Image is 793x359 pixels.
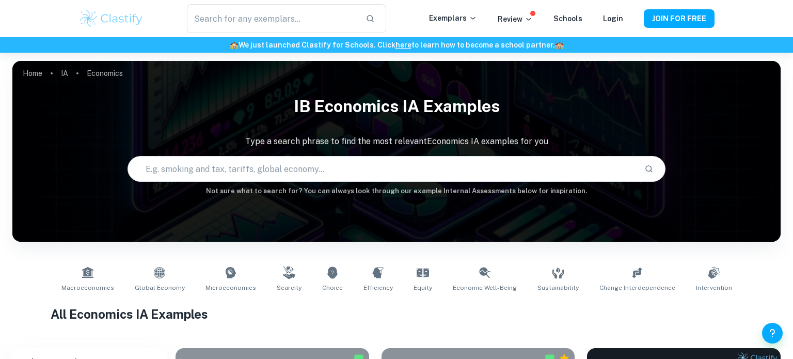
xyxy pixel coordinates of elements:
a: here [395,41,411,49]
span: Scarcity [277,283,302,292]
span: Choice [322,283,343,292]
input: E.g. smoking and tax, tariffs, global economy... [128,154,636,183]
a: Login [603,14,623,23]
span: Global Economy [135,283,185,292]
p: Economics [87,68,123,79]
span: Efficiency [363,283,393,292]
img: Clastify logo [78,8,144,29]
button: Search [640,160,658,178]
span: Microeconomics [205,283,256,292]
h1: All Economics IA Examples [51,305,742,323]
button: JOIN FOR FREE [644,9,715,28]
p: Type a search phrase to find the most relevant Economics IA examples for you [12,135,781,148]
p: Review [498,13,533,25]
p: Exemplars [429,12,477,24]
a: Schools [553,14,582,23]
span: 🏫 [230,41,239,49]
button: Help and Feedback [762,323,783,344]
input: Search for any exemplars... [187,4,357,33]
a: IA [61,66,68,81]
span: Economic Well-Being [453,283,517,292]
h6: We just launched Clastify for Schools. Click to learn how to become a school partner. [2,39,791,51]
h1: IB Economics IA examples [12,90,781,123]
span: Sustainability [537,283,579,292]
span: Equity [414,283,432,292]
span: Macroeconomics [61,283,114,292]
a: Home [23,66,42,81]
span: 🏫 [555,41,564,49]
span: Change Interdependence [599,283,675,292]
span: Intervention [696,283,732,292]
h6: Not sure what to search for? You can always look through our example Internal Assessments below f... [12,186,781,196]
